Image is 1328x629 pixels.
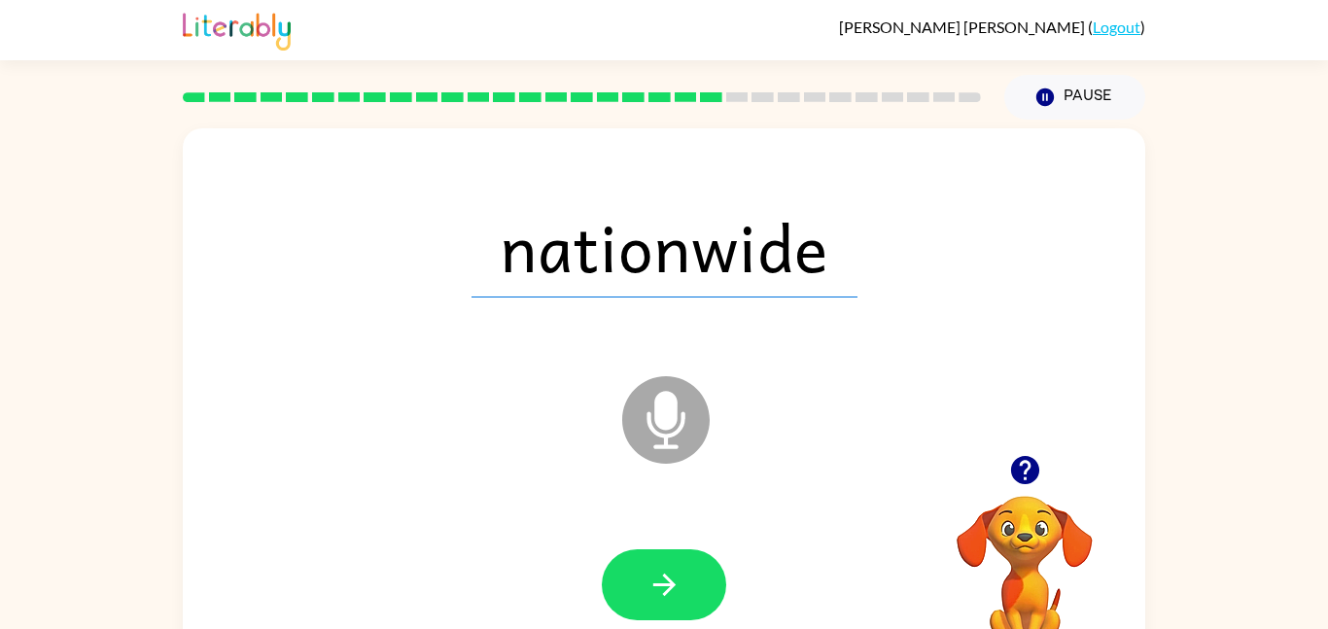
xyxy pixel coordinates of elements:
[839,17,1088,36] span: [PERSON_NAME] [PERSON_NAME]
[1004,75,1145,120] button: Pause
[183,8,291,51] img: Literably
[839,17,1145,36] div: ( )
[472,196,857,297] span: nationwide
[1093,17,1140,36] a: Logout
